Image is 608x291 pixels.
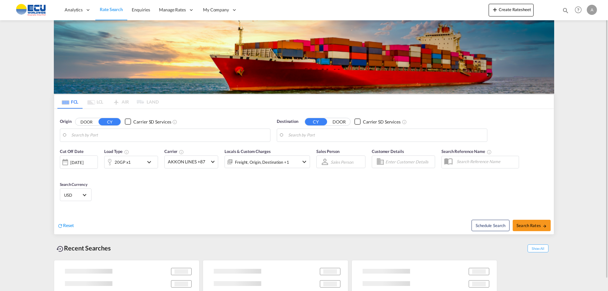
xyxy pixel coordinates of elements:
span: Destination [277,118,298,125]
div: Recent Searches [54,241,113,255]
span: Search Currency [60,182,87,187]
input: Enter Customer Details [385,157,433,167]
button: CY [98,118,121,125]
div: A [587,5,597,15]
span: Manage Rates [159,7,186,13]
md-checkbox: Checkbox No Ink [125,118,171,125]
span: Analytics [65,7,83,13]
span: Customer Details [372,149,404,154]
md-pagination-wrapper: Use the left and right arrow keys to navigate between tabs [57,95,159,109]
span: Enquiries [132,7,150,12]
input: Search by Port [288,130,484,140]
span: Origin [60,118,71,125]
md-checkbox: Checkbox No Ink [354,118,401,125]
div: 20GP x1icon-chevron-down [104,156,158,168]
md-icon: Unchecked: Search for CY (Container Yard) services for all selected carriers.Checked : Search for... [172,119,177,124]
button: DOOR [328,118,350,125]
div: icon-magnify [562,7,569,16]
md-icon: icon-arrow-right [542,224,547,228]
button: icon-plus 400-fgCreate Ratesheet [489,4,534,16]
span: Carrier [164,149,184,154]
div: icon-refreshReset [57,222,74,229]
span: USD [64,192,82,198]
span: Cut Off Date [60,149,84,154]
md-icon: icon-chevron-down [145,158,156,166]
span: Show All [528,244,548,252]
div: [DATE] [60,155,98,169]
md-icon: icon-plus 400-fg [491,6,499,13]
button: Note: By default Schedule search will only considerorigin ports, destination ports and cut off da... [472,220,510,231]
md-icon: Your search will be saved by the below given name [487,149,492,155]
span: Rate Search [100,7,123,12]
span: Help [573,4,584,15]
input: Search Reference Name [453,157,519,166]
span: AKKON LINES +87 [168,159,209,165]
md-tab-item: FCL [57,95,83,109]
button: CY [305,118,327,125]
md-icon: icon-backup-restore [56,245,64,253]
input: Search by Port [71,130,267,140]
div: [DATE] [70,160,83,165]
md-icon: icon-information-outline [124,149,129,155]
md-select: Select Currency: $ USDUnited States Dollar [63,190,88,199]
div: Freight Origin Destination Factory Stuffingicon-chevron-down [225,155,310,168]
div: Carrier SD Services [133,119,171,125]
button: DOOR [75,118,98,125]
span: Reset [63,223,74,228]
span: Search Reference Name [441,149,492,154]
span: Locals & Custom Charges [225,149,271,154]
span: Search Rates [516,223,547,228]
div: Help [573,4,587,16]
md-icon: Unchecked: Search for CY (Container Yard) services for all selected carriers.Checked : Search for... [402,119,407,124]
md-icon: icon-chevron-down [301,158,308,166]
span: Load Type [104,149,129,154]
div: Freight Origin Destination Factory Stuffing [235,158,289,167]
span: Sales Person [316,149,339,154]
img: 6cccb1402a9411edb762cf9624ab9cda.png [9,3,52,17]
div: Origin DOOR CY Checkbox No InkUnchecked: Search for CY (Container Yard) services for all selected... [54,109,554,234]
md-icon: icon-magnify [562,7,569,14]
md-datepicker: Select [60,168,65,177]
md-select: Sales Person [330,157,354,167]
img: LCL+%26+FCL+BACKGROUND.png [54,20,554,94]
button: Search Ratesicon-arrow-right [513,220,551,231]
md-icon: icon-refresh [57,223,63,229]
div: 20GP x1 [115,158,131,167]
md-icon: The selected Trucker/Carrierwill be displayed in the rate results If the rates are from another f... [179,149,184,155]
div: Carrier SD Services [363,119,401,125]
span: My Company [203,7,229,13]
